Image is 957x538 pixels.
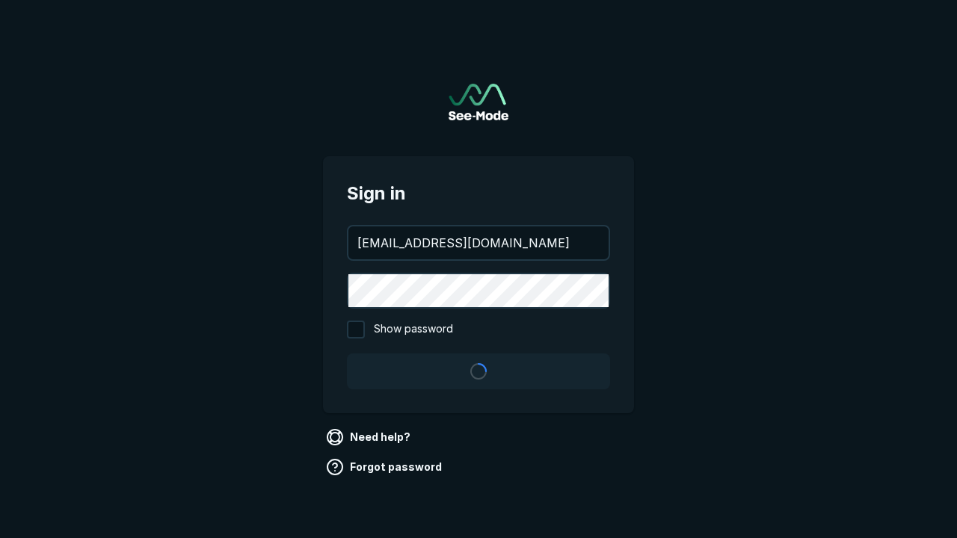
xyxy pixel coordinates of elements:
span: Sign in [347,180,610,207]
a: Need help? [323,425,416,449]
a: Go to sign in [449,84,508,120]
input: your@email.com [348,226,609,259]
a: Forgot password [323,455,448,479]
img: See-Mode Logo [449,84,508,120]
span: Show password [374,321,453,338]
